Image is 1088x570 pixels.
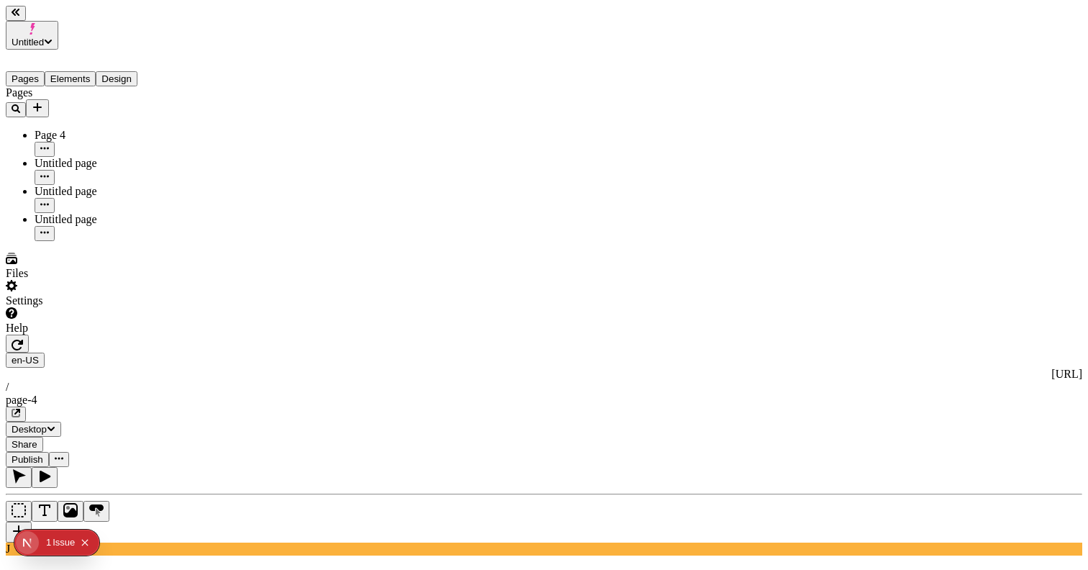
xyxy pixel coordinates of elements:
div: Pages [6,86,178,99]
button: Box [6,501,32,522]
div: [URL] [6,368,1082,381]
button: Untitled [6,21,58,50]
span: Publish [12,454,43,465]
button: Publish [6,452,49,467]
div: Untitled page [35,185,178,198]
div: J [6,543,1082,556]
button: Button [83,501,109,522]
span: Share [12,439,37,450]
button: Add new [26,99,49,117]
div: Settings [6,294,178,307]
button: Pages [6,71,45,86]
button: Open locale picker [6,353,45,368]
div: Help [6,322,178,335]
span: en-US [12,355,39,366]
button: Elements [45,71,96,86]
span: Desktop [12,424,47,435]
div: Page 4 [35,129,178,142]
button: Text [32,501,58,522]
button: Share [6,437,43,452]
button: Design [96,71,137,86]
div: page-4 [6,394,1082,407]
div: Untitled page [35,157,178,170]
div: Files [6,267,178,280]
span: Untitled [12,37,44,47]
div: Untitled page [35,213,178,226]
div: / [6,381,1082,394]
button: Desktop [6,422,61,437]
button: Image [58,501,83,522]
